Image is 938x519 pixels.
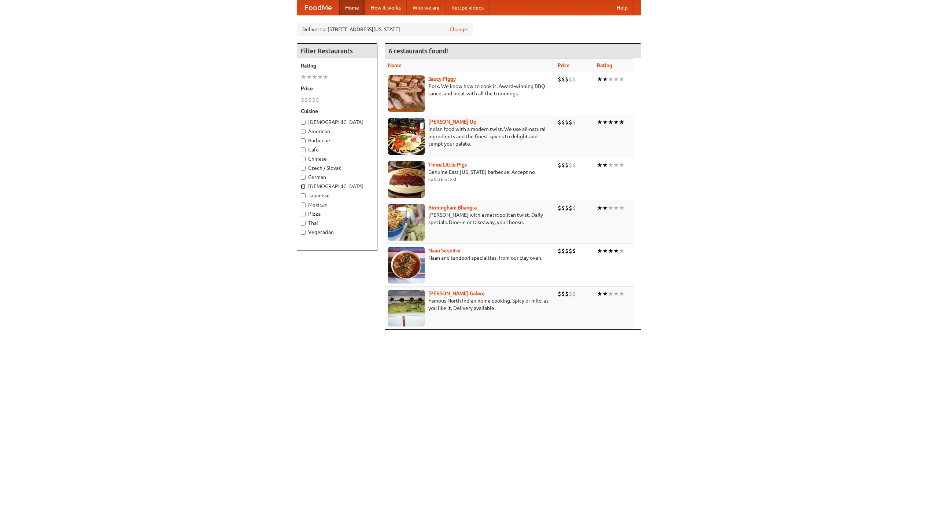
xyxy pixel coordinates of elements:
[301,230,306,235] input: Vegetarian
[565,75,569,83] li: $
[558,290,561,298] li: $
[572,161,576,169] li: $
[561,204,565,212] li: $
[565,161,569,169] li: $
[388,297,552,312] p: Famous North Indian home cooking. Spicy or mild, as you like it. Delivery available.
[619,161,624,169] li: ★
[301,107,373,115] h5: Cuisine
[388,168,552,183] p: Genuine East [US_STATE] barbecue. Accept no substitutes!
[572,204,576,212] li: $
[301,96,304,104] li: $
[608,161,613,169] li: ★
[597,62,612,68] a: Rating
[561,161,565,169] li: $
[301,147,306,152] input: Cafe
[572,247,576,255] li: $
[388,83,552,97] p: Pork. We know how to cook it. Award-winning BBQ sauce, and meat with all the trimmings.
[565,290,569,298] li: $
[569,290,572,298] li: $
[608,204,613,212] li: ★
[301,184,306,189] input: [DEMOGRAPHIC_DATA]
[301,173,373,181] label: German
[301,183,373,190] label: [DEMOGRAPHIC_DATA]
[569,118,572,126] li: $
[428,205,477,211] a: Birmingham Bhangra
[597,247,602,255] li: ★
[297,0,339,15] a: FoodMe
[297,44,377,58] h4: Filter Restaurants
[558,62,570,68] a: Price
[301,202,306,207] input: Mexican
[301,85,373,92] h5: Price
[602,161,608,169] li: ★
[297,23,473,36] div: Deliver to: [STREET_ADDRESS][US_STATE]
[569,247,572,255] li: $
[602,290,608,298] li: ★
[597,290,602,298] li: ★
[301,164,373,172] label: Czech / Slovak
[572,290,576,298] li: $
[608,75,613,83] li: ★
[561,118,565,126] li: $
[561,290,565,298] li: $
[301,137,373,144] label: Barbecue
[619,204,624,212] li: ★
[388,161,425,198] img: littlepigs.jpg
[613,290,619,298] li: ★
[301,73,306,81] li: ★
[602,118,608,126] li: ★
[323,73,328,81] li: ★
[301,128,373,135] label: American
[301,175,306,180] input: German
[558,161,561,169] li: $
[428,119,476,125] a: [PERSON_NAME] Up
[565,118,569,126] li: $
[572,118,576,126] li: $
[339,0,365,15] a: Home
[388,290,425,326] img: currygalore.jpg
[312,96,315,104] li: $
[597,161,602,169] li: ★
[446,0,490,15] a: Recipe videos
[301,219,373,227] label: Thai
[301,166,306,171] input: Czech / Slovak
[388,211,552,226] p: [PERSON_NAME] with a metropolitan twist. Daily specials. Dine-in or takeaway, you choose.
[428,162,467,168] a: Three Little Pigs
[301,212,306,216] input: Pizza
[301,210,373,218] label: Pizza
[388,204,425,241] img: bhangra.jpg
[312,73,317,81] li: ★
[301,155,373,162] label: Chinese
[315,96,319,104] li: $
[558,75,561,83] li: $
[301,118,373,126] label: [DEMOGRAPHIC_DATA]
[388,62,402,68] a: Name
[608,118,613,126] li: ★
[301,120,306,125] input: [DEMOGRAPHIC_DATA]
[388,247,425,284] img: naansequitur.jpg
[619,118,624,126] li: ★
[572,75,576,83] li: $
[613,75,619,83] li: ★
[611,0,634,15] a: Help
[407,0,446,15] a: Who we are
[308,96,312,104] li: $
[301,157,306,161] input: Chinese
[558,118,561,126] li: $
[301,146,373,153] label: Cafe
[608,247,613,255] li: ★
[558,247,561,255] li: $
[561,75,565,83] li: $
[613,247,619,255] li: ★
[306,73,312,81] li: ★
[561,247,565,255] li: $
[428,76,456,82] b: Saucy Piggy
[602,75,608,83] li: ★
[558,204,561,212] li: $
[317,73,323,81] li: ★
[602,204,608,212] li: ★
[301,229,373,236] label: Vegetarian
[569,75,572,83] li: $
[565,204,569,212] li: $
